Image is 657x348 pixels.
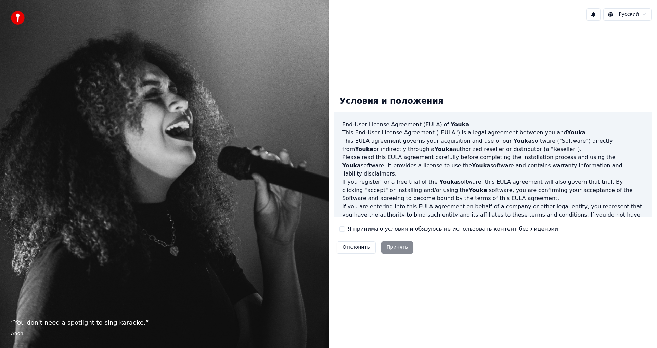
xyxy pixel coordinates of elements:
[342,153,643,178] p: Please read this EULA agreement carefully before completing the installation process and using th...
[334,90,449,112] div: Условия и положения
[451,121,469,128] span: Youka
[472,162,490,169] span: Youka
[342,162,361,169] span: Youka
[567,129,585,136] span: Youka
[342,129,643,137] p: This End-User License Agreement ("EULA") is a legal agreement between you and
[355,146,373,152] span: Youka
[342,120,643,129] h3: End-User License Agreement (EULA) of
[469,187,487,193] span: Youka
[11,11,25,25] img: youka
[342,203,643,235] p: If you are entering into this EULA agreement on behalf of a company or other legal entity, you re...
[337,241,376,254] button: Отклонить
[11,318,318,327] p: “ You don't need a spotlight to sing karaoke. ”
[513,138,532,144] span: Youka
[342,178,643,203] p: If you register for a free trial of the software, this EULA agreement will also govern that trial...
[342,137,643,153] p: This EULA agreement governs your acquisition and use of our software ("Software") directly from o...
[348,225,558,233] label: Я принимаю условия и обязуюсь не использовать контент без лицензии
[11,330,318,337] footer: Anon
[435,146,453,152] span: Youka
[439,179,458,185] span: Youka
